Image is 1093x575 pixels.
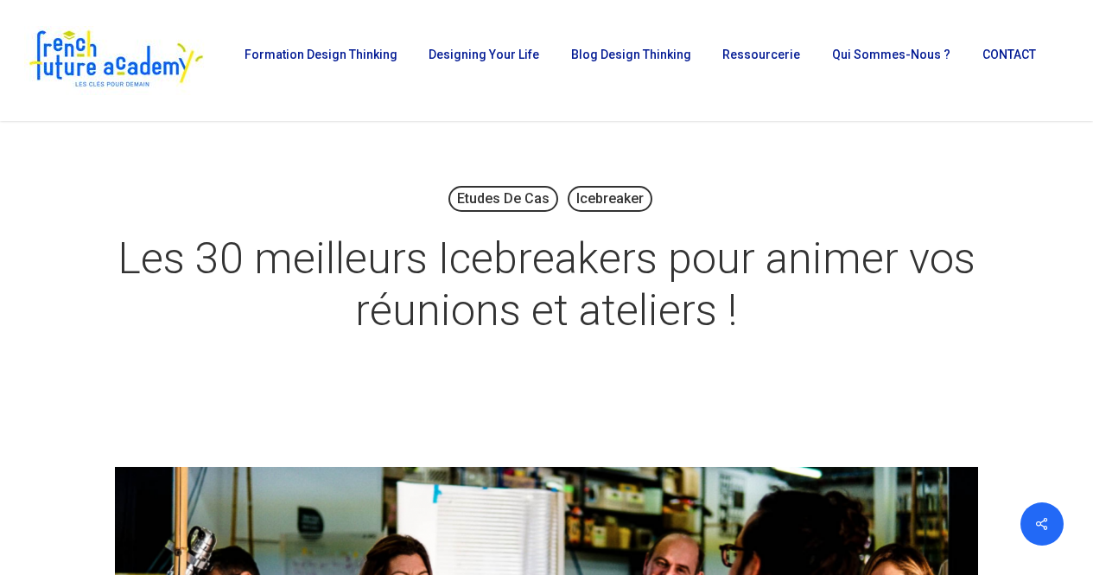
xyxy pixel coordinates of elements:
[974,48,1043,73] a: CONTACT
[24,26,207,95] img: French Future Academy
[429,48,539,61] span: Designing Your Life
[722,48,800,61] span: Ressourcerie
[714,48,806,73] a: Ressourcerie
[448,186,558,212] a: Etudes de cas
[823,48,956,73] a: Qui sommes-nous ?
[115,215,979,354] h1: Les 30 meilleurs Icebreakers pour animer vos réunions et ateliers !
[236,48,403,73] a: Formation Design Thinking
[245,48,397,61] span: Formation Design Thinking
[562,48,696,73] a: Blog Design Thinking
[420,48,545,73] a: Designing Your Life
[832,48,950,61] span: Qui sommes-nous ?
[568,186,652,212] a: Icebreaker
[571,48,691,61] span: Blog Design Thinking
[982,48,1036,61] span: CONTACT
